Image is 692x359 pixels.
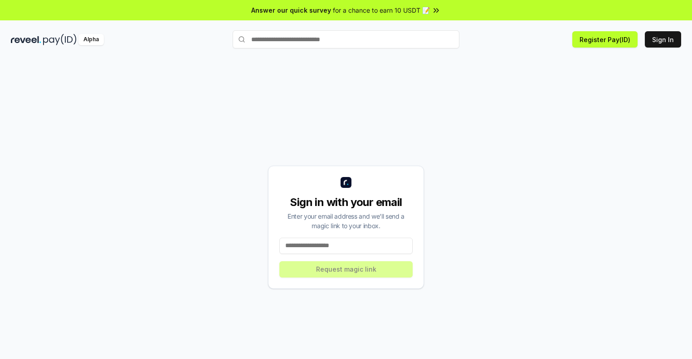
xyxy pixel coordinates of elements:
img: reveel_dark [11,34,41,45]
button: Sign In [645,31,681,48]
img: logo_small [341,177,351,188]
span: Answer our quick survey [251,5,331,15]
button: Register Pay(ID) [572,31,638,48]
div: Alpha [78,34,104,45]
img: pay_id [43,34,77,45]
span: for a chance to earn 10 USDT 📝 [333,5,430,15]
div: Sign in with your email [279,195,413,210]
div: Enter your email address and we’ll send a magic link to your inbox. [279,211,413,230]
